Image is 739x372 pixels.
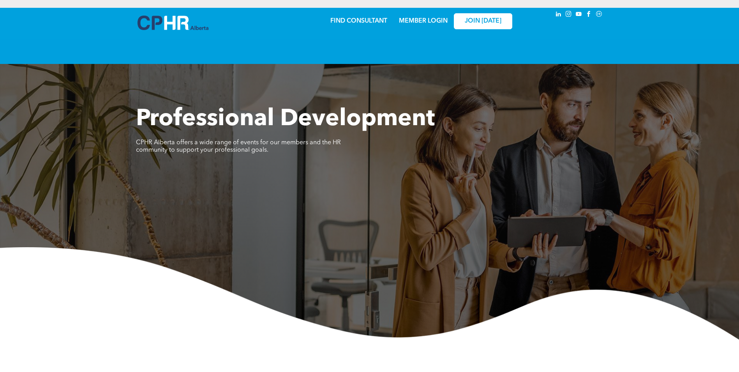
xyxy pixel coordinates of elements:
[330,18,387,24] a: FIND CONSULTANT
[399,18,448,24] a: MEMBER LOGIN
[136,108,435,131] span: Professional Development
[136,140,341,153] span: CPHR Alberta offers a wide range of events for our members and the HR community to support your p...
[575,10,583,20] a: youtube
[465,18,501,25] span: JOIN [DATE]
[564,10,573,20] a: instagram
[138,16,208,30] img: A blue and white logo for cp alberta
[454,13,512,29] a: JOIN [DATE]
[585,10,593,20] a: facebook
[554,10,563,20] a: linkedin
[595,10,603,20] a: Social network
